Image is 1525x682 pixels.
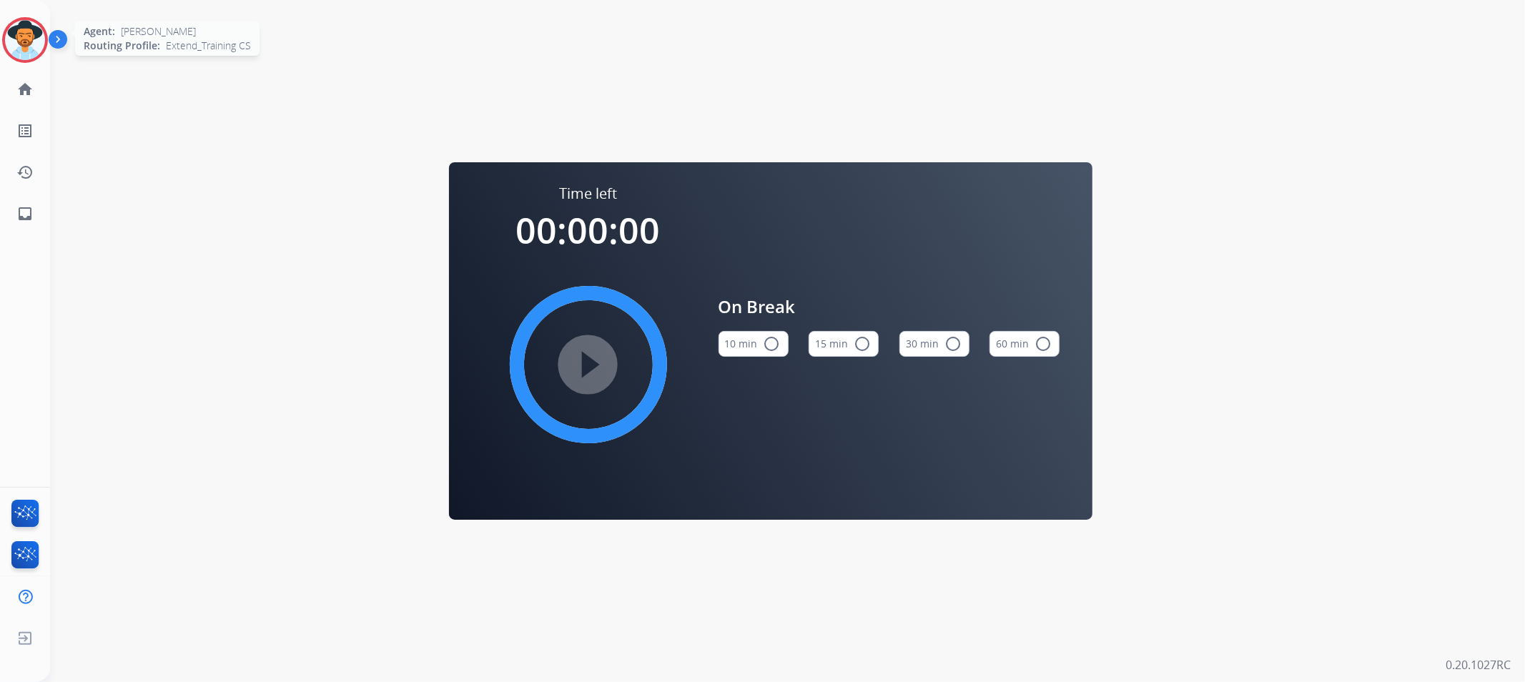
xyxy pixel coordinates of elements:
button: 10 min [719,331,789,357]
span: Time left [559,184,617,204]
button: 60 min [989,331,1060,357]
mat-icon: home [16,81,34,98]
span: 00:00:00 [516,206,661,254]
span: [PERSON_NAME] [121,24,196,39]
mat-icon: inbox [16,205,34,222]
mat-icon: list_alt [16,122,34,139]
mat-icon: radio_button_unchecked [854,335,871,352]
span: On Break [719,294,1060,320]
mat-icon: radio_button_unchecked [944,335,962,352]
img: avatar [5,20,45,60]
span: Agent: [84,24,115,39]
button: 30 min [899,331,969,357]
mat-icon: radio_button_unchecked [764,335,781,352]
p: 0.20.1027RC [1446,656,1511,673]
mat-icon: history [16,164,34,181]
span: Routing Profile: [84,39,160,53]
mat-icon: radio_button_unchecked [1035,335,1052,352]
span: Extend_Training CS [166,39,251,53]
button: 15 min [809,331,879,357]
